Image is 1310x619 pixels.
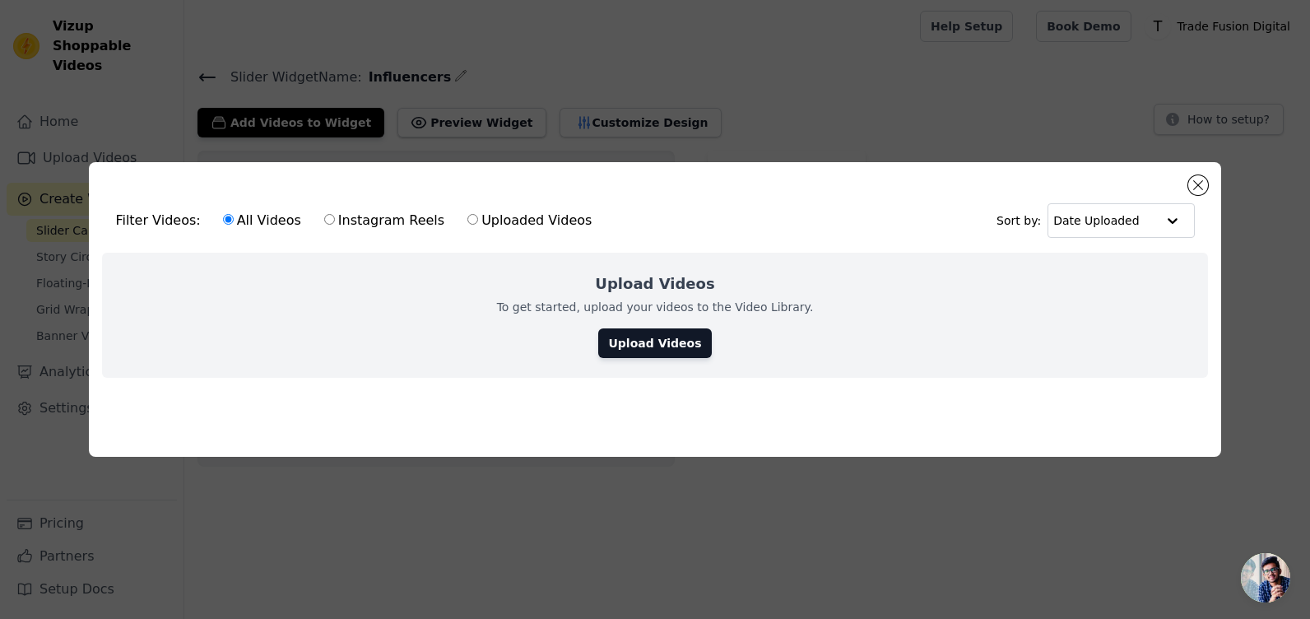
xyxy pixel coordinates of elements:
[1188,175,1208,195] button: Close modal
[598,328,711,358] a: Upload Videos
[595,272,714,296] h2: Upload Videos
[467,210,592,231] label: Uploaded Videos
[996,203,1195,238] div: Sort by:
[323,210,445,231] label: Instagram Reels
[497,299,814,315] p: To get started, upload your videos to the Video Library.
[1241,553,1290,603] a: Open chat
[222,210,302,231] label: All Videos
[115,202,601,240] div: Filter Videos:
